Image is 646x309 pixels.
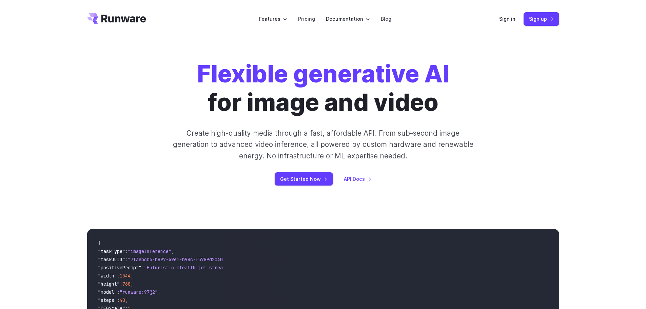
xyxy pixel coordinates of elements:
span: "runware:97@2" [120,289,158,295]
span: "steps" [98,297,117,303]
span: "taskUUID" [98,256,125,263]
strong: Flexible generative AI [197,59,449,88]
a: Sign up [524,12,559,25]
span: : [117,297,120,303]
span: : [141,265,144,271]
span: , [131,273,133,279]
span: 40 [120,297,125,303]
a: Sign in [499,15,515,23]
span: 768 [122,281,131,287]
a: API Docs [344,175,372,183]
span: , [171,248,174,254]
span: "height" [98,281,120,287]
a: Go to / [87,13,146,24]
h1: for image and video [197,60,449,117]
label: Documentation [326,15,370,23]
a: Blog [381,15,391,23]
span: : [117,289,120,295]
label: Features [259,15,287,23]
span: : [125,256,128,263]
span: : [125,248,128,254]
span: , [131,281,133,287]
span: "model" [98,289,117,295]
span: , [125,297,128,303]
span: 1344 [120,273,131,279]
span: "7f3ebcb6-b897-49e1-b98c-f5789d2d40d7" [128,256,231,263]
span: "taskType" [98,248,125,254]
a: Pricing [298,15,315,23]
span: : [120,281,122,287]
span: { [98,240,101,246]
span: : [117,273,120,279]
span: "Futuristic stealth jet streaking through a neon-lit cityscape with glowing purple exhaust" [144,265,391,271]
span: "width" [98,273,117,279]
span: "imageInference" [128,248,171,254]
span: , [158,289,160,295]
span: "positivePrompt" [98,265,141,271]
p: Create high-quality media through a fast, affordable API. From sub-second image generation to adv... [172,128,474,161]
a: Get Started Now [275,172,333,186]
